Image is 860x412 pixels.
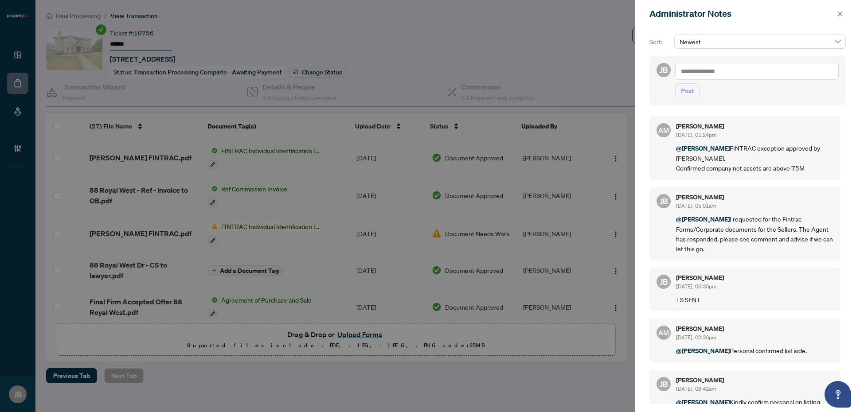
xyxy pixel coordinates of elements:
[676,132,716,138] span: [DATE], 01:24pm
[676,144,730,152] span: @[PERSON_NAME]
[676,215,730,223] span: @[PERSON_NAME]
[660,195,668,207] span: JB
[676,385,716,392] span: [DATE], 08:42am
[676,334,716,341] span: [DATE], 02:30pm
[676,326,833,332] h5: [PERSON_NAME]
[680,35,840,48] span: Newest
[837,11,843,17] span: close
[676,398,730,406] span: @[PERSON_NAME]
[649,37,671,47] p: Sort:
[825,381,851,408] button: Open asap
[676,346,730,355] span: @[PERSON_NAME]
[658,125,669,136] span: AM
[660,276,668,288] span: JB
[660,378,668,390] span: JB
[676,214,833,253] p: I requested for the Fintrac Forms/Corporate documents for the Sellers. The Agent has responded, p...
[676,143,833,173] p: FINTRAC exception approved by [PERSON_NAME]. Confirmed company net assets are above 75M
[676,283,716,290] span: [DATE], 06:30pm
[676,202,716,209] span: [DATE], 05:01am
[660,64,668,76] span: JB
[676,123,833,129] h5: [PERSON_NAME]
[649,7,834,20] div: Administrator Notes
[676,295,833,304] p: TS SENT
[676,377,833,383] h5: [PERSON_NAME]
[675,83,700,98] button: Post
[676,194,833,200] h5: [PERSON_NAME]
[676,275,833,281] h5: [PERSON_NAME]
[676,346,833,356] p: Personal confirmed list side.
[658,327,669,338] span: AM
